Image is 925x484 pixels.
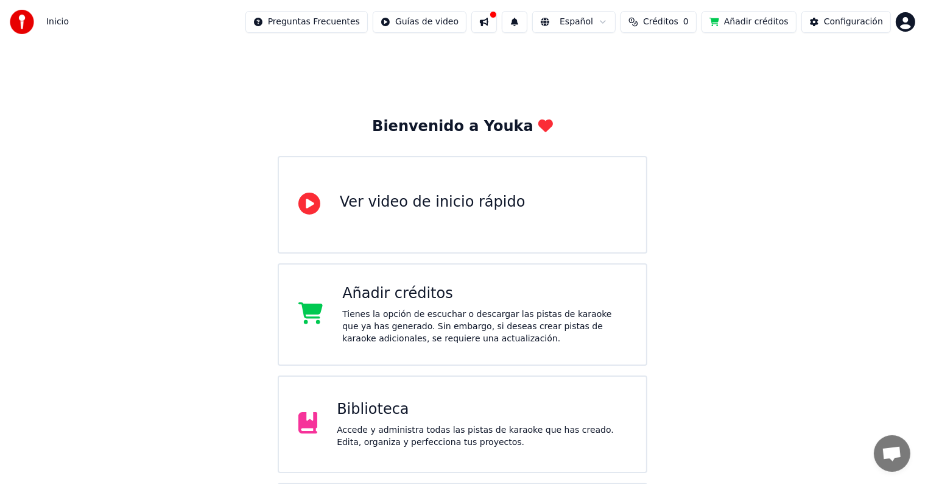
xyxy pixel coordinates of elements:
div: Configuración [824,16,883,28]
button: Créditos0 [621,11,697,33]
div: Biblioteca [337,400,627,419]
div: Bienvenido a Youka [372,117,553,137]
div: Ver video de inicio rápido [340,193,526,212]
span: 0 [683,16,689,28]
button: Añadir créditos [702,11,797,33]
img: youka [10,10,34,34]
nav: breadcrumb [46,16,69,28]
button: Configuración [801,11,891,33]
button: Guías de video [373,11,466,33]
div: Accede y administra todas las pistas de karaoke que has creado. Edita, organiza y perfecciona tus... [337,424,627,449]
button: Preguntas Frecuentes [245,11,368,33]
span: Inicio [46,16,69,28]
div: Añadir créditos [342,284,627,304]
a: Chat abierto [874,435,910,472]
div: Tienes la opción de escuchar o descargar las pistas de karaoke que ya has generado. Sin embargo, ... [342,308,627,345]
span: Créditos [643,16,678,28]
